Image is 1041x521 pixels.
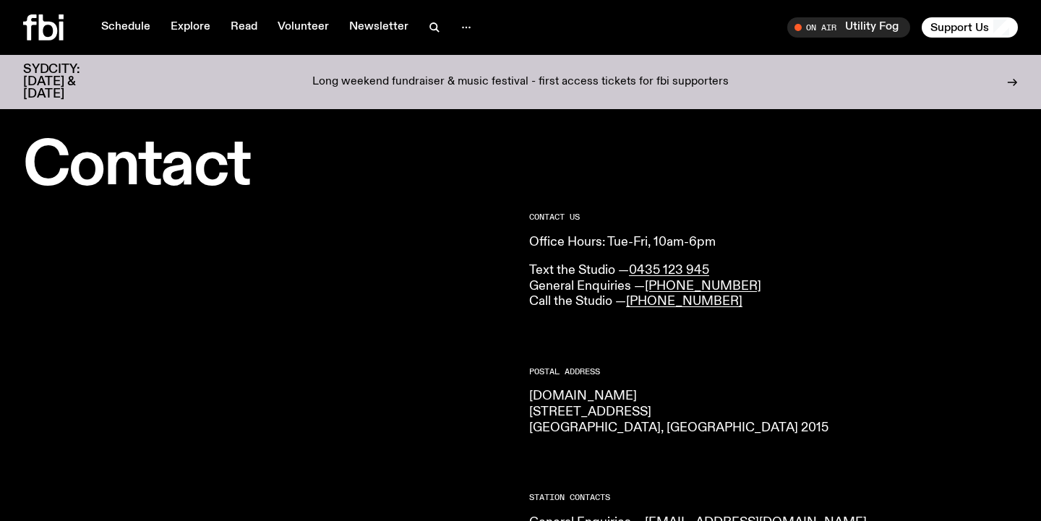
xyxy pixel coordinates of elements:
button: On AirUtility Fog [787,17,910,38]
a: 0435 123 945 [629,264,709,277]
a: Newsletter [340,17,417,38]
p: [DOMAIN_NAME] [STREET_ADDRESS] [GEOGRAPHIC_DATA], [GEOGRAPHIC_DATA] 2015 [529,389,1018,436]
h1: Contact [23,137,512,196]
p: Text the Studio — General Enquiries — Call the Studio — [529,263,1018,310]
h3: SYDCITY: [DATE] & [DATE] [23,64,116,100]
h2: Station Contacts [529,494,1018,501]
h2: CONTACT US [529,213,1018,221]
a: Schedule [93,17,159,38]
p: Office Hours: Tue-Fri, 10am-6pm [529,235,1018,251]
a: Volunteer [269,17,338,38]
a: Read [222,17,266,38]
p: Long weekend fundraiser & music festival - first access tickets for fbi supporters [312,76,729,89]
a: [PHONE_NUMBER] [626,295,742,308]
h2: Postal Address [529,368,1018,376]
a: Explore [162,17,219,38]
a: [PHONE_NUMBER] [645,280,761,293]
span: Support Us [930,21,989,34]
button: Support Us [922,17,1018,38]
